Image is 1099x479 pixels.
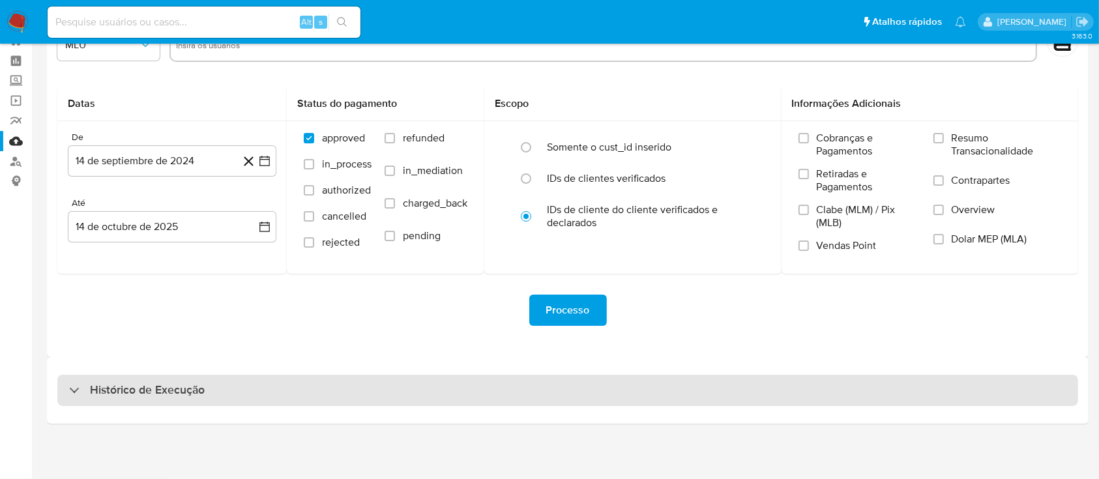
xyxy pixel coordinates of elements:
[301,16,312,28] span: Alt
[319,16,323,28] span: s
[872,15,942,29] span: Atalhos rápidos
[955,16,966,27] a: Notificações
[1072,31,1092,41] span: 3.163.0
[997,16,1071,28] p: vinicius.santiago@mercadolivre.com
[1076,15,1089,29] a: Sair
[48,14,360,31] input: Pesquise usuários ou casos...
[329,13,355,31] button: search-icon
